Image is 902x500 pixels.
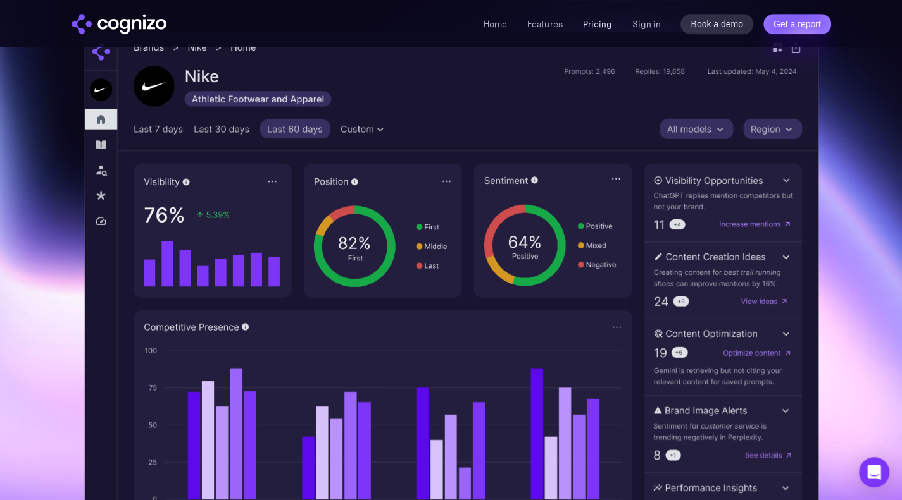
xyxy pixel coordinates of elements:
[72,14,166,34] a: home
[763,14,831,34] a: Get a report
[527,18,562,30] a: Features
[632,16,660,32] a: Sign in
[582,18,611,30] a: Pricing
[484,18,507,30] a: Home
[680,14,753,34] a: Book a demo
[72,14,166,34] img: cognizo logo
[859,457,889,487] div: Open Intercom Messenger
